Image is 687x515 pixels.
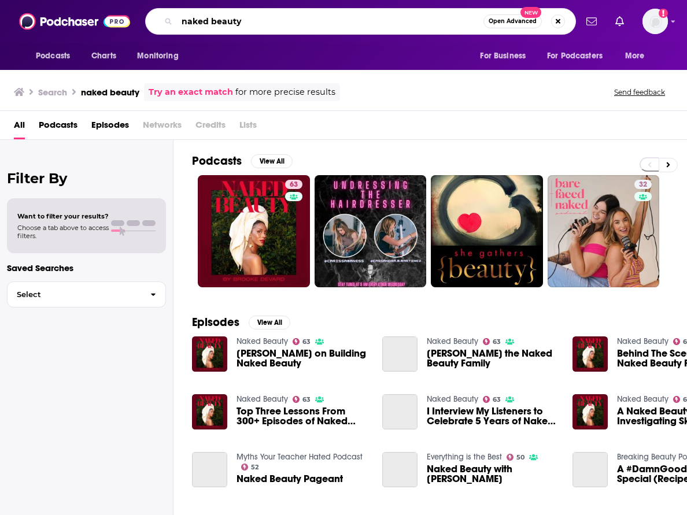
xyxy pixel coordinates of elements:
[572,394,608,429] img: A Naked Beauty Field Trip: Investigating Skin Rejuvenation via PRFM
[293,338,311,345] a: 63
[19,10,130,32] img: Podchaser - Follow, Share and Rate Podcasts
[480,48,526,64] span: For Business
[237,336,288,346] a: Naked Beauty
[617,45,659,67] button: open menu
[7,281,166,307] button: Select
[382,394,418,429] img: I Interview My Listeners to Celebrate 5 Years of Naked Beauty
[427,452,502,462] a: Everything is the Best
[91,48,116,64] span: Charts
[129,45,193,67] button: open menu
[617,394,668,404] a: Naked Beauty
[192,315,290,329] a: EpisodesView All
[149,86,233,99] a: Try an exact match
[489,18,537,24] span: Open Advanced
[249,316,290,329] button: View All
[235,86,335,99] span: for more precise results
[483,338,501,345] a: 63
[192,154,293,168] a: PodcastsView All
[617,336,668,346] a: Naked Beauty
[84,45,123,67] a: Charts
[237,349,368,368] span: [PERSON_NAME] on Building Naked Beauty
[7,262,166,273] p: Saved Searches
[634,180,652,189] a: 32
[427,349,559,368] a: Sir John Joins the Naked Beauty Family
[302,397,311,402] span: 63
[239,116,257,139] span: Lists
[192,154,242,168] h2: Podcasts
[572,336,608,372] a: Behind The Scenes of the Naked Beauty Fragrance
[516,455,525,460] span: 50
[145,8,576,35] div: Search podcasts, credits, & more...
[17,212,109,220] span: Want to filter your results?
[251,465,258,470] span: 52
[7,170,166,187] h2: Filter By
[547,48,603,64] span: For Podcasters
[293,396,311,403] a: 63
[659,9,668,18] svg: Add a profile image
[8,291,141,298] span: Select
[192,452,227,487] img: Naked Beauty Pageant
[642,9,668,34] button: Show profile menu
[81,87,139,98] h3: naked beauty
[237,452,363,462] a: Myths Your Teacher Hated Podcast
[285,180,302,189] a: 63
[427,349,559,368] span: [PERSON_NAME] the Naked Beauty Family
[642,9,668,34] span: Logged in as nicole.koremenos
[192,315,239,329] h2: Episodes
[642,9,668,34] img: User Profile
[507,454,525,461] a: 50
[625,48,645,64] span: More
[192,336,227,372] a: Brooke Devard on Building Naked Beauty
[28,45,85,67] button: open menu
[251,154,293,168] button: View All
[582,12,601,31] a: Show notifications dropdown
[472,45,540,67] button: open menu
[198,175,310,287] a: 63
[382,336,418,372] img: Sir John Joins the Naked Beauty Family
[241,464,259,470] a: 52
[237,474,343,484] a: Naked Beauty Pageant
[237,394,288,404] a: Naked Beauty
[548,175,660,287] a: 32
[427,336,478,346] a: Naked Beauty
[237,406,368,426] a: Top Three Lessons From 300+ Episodes of Naked Beauty
[14,116,25,139] a: All
[611,12,629,31] a: Show notifications dropdown
[493,339,501,344] span: 63
[192,394,227,429] img: Top Three Lessons From 300+ Episodes of Naked Beauty
[520,7,541,18] span: New
[382,452,418,487] img: Naked Beauty with Brooke DeVard Ozaydinli
[611,87,668,97] button: Send feedback
[39,116,77,139] a: Podcasts
[493,397,501,402] span: 63
[483,396,501,403] a: 63
[639,179,647,191] span: 32
[290,179,298,191] span: 63
[427,464,559,484] a: Naked Beauty with Brooke DeVard Ozaydinli
[427,394,478,404] a: Naked Beauty
[572,452,608,487] img: A #DamnGood DIY Beauty Special (Recipes for Skincare, Haircare and More!) Featuring Naked Beauty ...
[427,406,559,426] a: I Interview My Listeners to Celebrate 5 Years of Naked Beauty
[143,116,182,139] span: Networks
[177,12,483,31] input: Search podcasts, credits, & more...
[195,116,226,139] span: Credits
[137,48,178,64] span: Monitoring
[237,349,368,368] a: Brooke Devard on Building Naked Beauty
[17,224,109,240] span: Choose a tab above to access filters.
[91,116,129,139] a: Episodes
[483,14,542,28] button: Open AdvancedNew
